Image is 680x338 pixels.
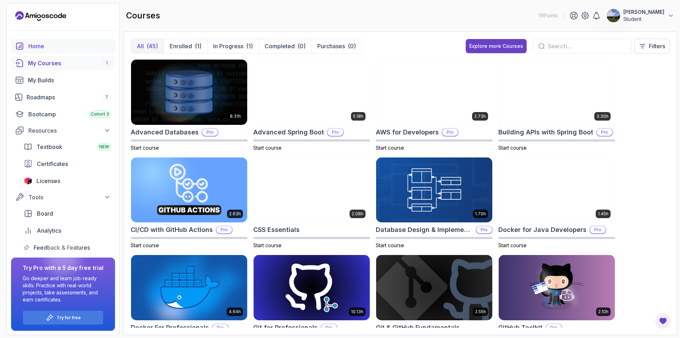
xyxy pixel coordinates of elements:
[11,90,115,104] a: roadmaps
[131,39,164,53] button: All(45)
[246,42,253,50] div: (1)
[598,309,608,315] p: 2.10h
[376,127,439,137] h2: AWS for Developers
[147,42,158,50] div: (45)
[499,60,615,125] img: Building APIs with Spring Boot card
[499,157,615,223] img: Docker for Java Developers card
[297,42,306,50] div: (0)
[170,42,192,50] p: Enrolled
[253,323,318,333] h2: Git for Professionals
[131,242,159,248] span: Start course
[216,226,232,233] p: Pro
[28,76,111,84] div: My Builds
[212,324,228,331] p: Pro
[596,113,608,119] p: 3.30h
[317,42,345,50] p: Purchases
[137,42,144,50] p: All
[131,225,213,235] h2: CI/CD with GitHub Actions
[34,243,90,252] span: Feedback & Features
[353,113,363,119] p: 5.18h
[15,10,66,22] a: Landing page
[28,193,111,201] div: Tools
[202,129,218,136] p: Pro
[19,206,115,221] a: board
[376,255,492,320] img: Git & GitHub Fundamentals card
[19,140,115,154] a: textbook
[376,60,492,125] img: AWS for Developers card
[131,127,199,137] h2: Advanced Databases
[11,107,115,121] a: bootcamp
[259,39,311,53] button: Completed(0)
[623,16,664,23] p: Student
[28,42,111,50] div: Home
[131,255,247,320] img: Docker For Professionals card
[57,315,81,321] a: Try for free
[442,129,458,136] p: Pro
[328,129,343,136] p: Pro
[229,211,241,217] p: 2.63h
[311,39,362,53] button: Purchases(0)
[24,177,32,184] img: jetbrains icon
[548,42,625,50] input: Search...
[498,225,586,235] h2: Docker for Java Developers
[126,10,160,21] h2: courses
[105,94,108,100] span: 7
[213,42,243,50] p: In Progress
[475,309,486,315] p: 2.55h
[351,309,363,315] p: 10.13h
[634,39,670,54] button: Filters
[36,143,62,151] span: Textbook
[131,60,247,125] img: Advanced Databases card
[590,226,606,233] p: Pro
[19,240,115,255] a: feedback
[11,191,115,204] button: Tools
[164,39,207,53] button: Enrolled(1)
[498,127,593,137] h2: Building APIs with Spring Boot
[253,225,300,235] h2: CSS Essentials
[469,43,523,50] div: Explore more Courses
[466,39,527,53] button: Explore more Courses
[19,157,115,171] a: certificates
[475,211,486,217] p: 1.70h
[253,145,282,151] span: Start course
[348,42,356,50] div: (0)
[99,144,109,150] span: NEW
[546,324,562,331] p: Pro
[376,323,460,333] h2: Git & GitHub Fundamentals
[321,324,337,331] p: Pro
[37,226,61,235] span: Analytics
[499,255,615,320] img: GitHub Toolkit card
[28,126,111,135] div: Resources
[254,60,370,125] img: Advanced Spring Boot card
[131,157,247,223] img: CI/CD with GitHub Actions card
[649,42,665,50] p: Filters
[11,73,115,87] a: builds
[474,113,486,119] p: 2.73h
[476,226,492,233] p: Pro
[376,145,404,151] span: Start course
[253,242,282,248] span: Start course
[36,177,60,185] span: Licenses
[23,275,103,303] p: Go deeper and learn job-ready skills. Practice with real-world projects, take assessments, and ea...
[265,42,295,50] p: Completed
[254,157,370,223] img: CSS Essentials card
[597,129,612,136] p: Pro
[11,56,115,70] a: courses
[131,145,159,151] span: Start course
[131,323,209,333] h2: Docker For Professionals
[498,145,527,151] span: Start course
[253,127,324,137] h2: Advanced Spring Boot
[498,242,527,248] span: Start course
[27,93,111,101] div: Roadmaps
[539,12,558,19] p: 19 Points
[11,124,115,137] button: Resources
[19,174,115,188] a: licenses
[37,209,53,218] span: Board
[623,9,664,16] p: [PERSON_NAME]
[207,39,259,53] button: In Progress(1)
[28,59,111,67] div: My Courses
[254,255,370,320] img: Git for Professionals card
[37,160,68,168] span: Certificates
